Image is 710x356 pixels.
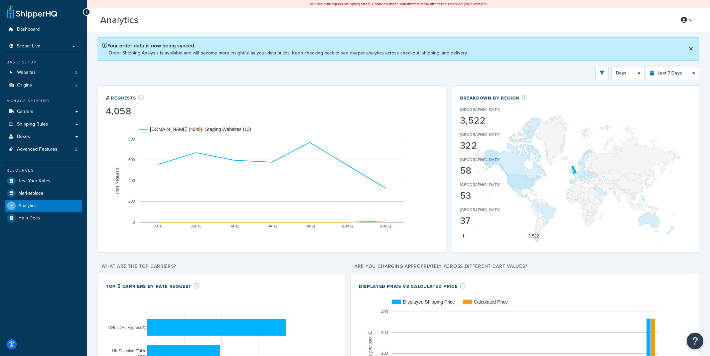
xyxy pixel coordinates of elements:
span: Carriers [17,109,33,115]
text: [DATE] [153,224,163,228]
div: 53 [460,191,521,200]
text: 1 [462,233,464,238]
span: Test Your Rates [18,178,50,184]
span: Scope: Live [17,43,40,49]
div: 58 [460,166,521,175]
div: 4,058 [106,107,144,116]
span: Websites [17,70,36,75]
svg: A chart. [106,117,438,244]
p: [GEOGRAPHIC_DATA] [460,157,500,163]
span: 2 [75,147,78,152]
text: DHL (DHL Express®) [108,325,146,330]
span: Marketplace [18,191,43,196]
span: Help Docs [18,215,40,221]
text: UK Shipping (Table [112,348,146,353]
text: 400 [381,309,388,314]
span: Boxes [17,134,30,140]
a: Origins2 [5,79,82,92]
p: [GEOGRAPHIC_DATA] [460,182,500,188]
a: Carriers [5,106,82,118]
p: Order Shipping Analysis is available and will become more insightful as your data builds. Keep ch... [109,49,468,56]
text: [DATE] [342,224,353,228]
span: Dashboard [17,27,40,32]
p: What are the top carriers? [98,262,345,271]
span: 2 [75,82,78,88]
a: Boxes [5,131,82,143]
a: Help Docs [5,212,82,224]
div: 322 [460,141,521,150]
li: Websites [5,66,82,79]
text: [DATE] [191,224,201,228]
text: Displayed Shipping Price [403,299,455,305]
span: Advanced Features [17,147,57,152]
text: 3,522 [528,233,539,238]
text: 200 [128,199,135,204]
span: Analytics [18,203,37,209]
text: [DATE] [304,224,315,228]
div: 3,522 [460,116,521,125]
div: 37 [460,216,521,225]
p: Are you charging appropriately across different cart values? [350,262,699,271]
span: Shipping Rules [17,122,48,127]
text: [DATE] [380,224,391,228]
div: Displayed Price vs Calculated Price [359,282,466,290]
a: Analytics [5,200,82,212]
text: [DATE] [229,224,239,228]
svg: A chart. [460,116,691,242]
a: Advanced Features2 [5,143,82,156]
p: [GEOGRAPHIC_DATA] [460,107,500,113]
text: [DATE] [267,224,277,228]
text: Staging Websites (13) [205,127,251,132]
div: Basic Setup [5,59,82,65]
text: Rate Requests [115,167,120,194]
a: Shipping Rules [5,118,82,131]
text: 800 [128,137,135,141]
text: 200 [381,351,388,356]
div: Top 5 Carriers by Rate Request [106,282,199,290]
div: # Requests [106,94,144,102]
p: [GEOGRAPHIC_DATA] [460,207,500,213]
li: Origins [5,79,82,92]
text: [DOMAIN_NAME] (4045) [150,127,202,132]
h3: Analytics [100,15,666,25]
div: Breakdown by Region [460,94,528,102]
text: 400 [128,178,135,183]
a: Dashboard [5,23,82,36]
button: open filter drawer [595,66,609,80]
a: Test Your Rates [5,175,82,187]
text: Calculated Price [474,299,508,305]
span: Origins [17,82,32,88]
a: Websites2 [5,66,82,79]
b: LIVE [336,1,344,7]
span: 2 [75,70,78,75]
a: Marketplace [5,187,82,199]
p: [GEOGRAPHIC_DATA] [460,132,500,138]
text: 0 [133,220,135,224]
text: 600 [128,158,135,162]
div: Manage Shipping [5,98,82,104]
button: Open Resource Center [687,333,703,349]
text: 300 [381,330,388,335]
span: Beta [140,17,163,25]
p: Your order data is now being synced. [102,42,468,49]
li: Advanced Features [5,143,82,156]
div: Resources [5,168,82,173]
